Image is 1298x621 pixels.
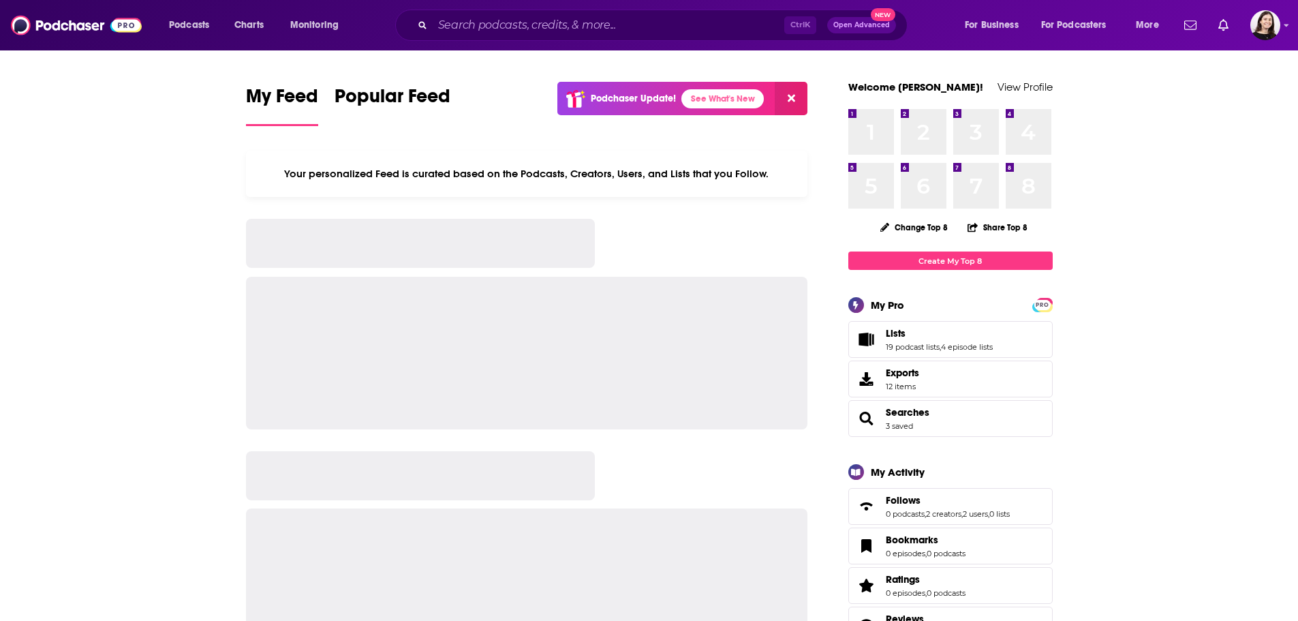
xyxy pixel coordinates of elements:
span: Open Advanced [833,22,890,29]
a: 4 episode lists [941,342,993,352]
span: , [925,509,926,519]
span: , [925,549,927,558]
span: Ratings [848,567,1053,604]
button: Show profile menu [1250,10,1280,40]
span: For Podcasters [1041,16,1107,35]
span: Podcasts [169,16,209,35]
button: open menu [159,14,227,36]
a: Popular Feed [335,85,450,126]
div: Search podcasts, credits, & more... [408,10,921,41]
a: Ratings [853,576,880,595]
div: My Activity [871,466,925,479]
button: Share Top 8 [967,214,1028,241]
button: Change Top 8 [872,219,957,236]
span: 12 items [886,382,919,391]
a: Searches [886,406,929,419]
span: Bookmarks [886,534,938,546]
a: 0 podcasts [886,509,925,519]
button: Open AdvancedNew [827,17,896,33]
span: , [940,342,941,352]
a: Welcome [PERSON_NAME]! [848,80,983,93]
a: Create My Top 8 [848,252,1053,270]
span: Exports [886,367,919,379]
a: Charts [226,14,272,36]
a: 19 podcast lists [886,342,940,352]
span: New [871,8,895,21]
a: PRO [1034,299,1051,309]
span: Bookmarks [848,528,1053,564]
a: Exports [848,361,1053,397]
a: See What's New [681,89,764,108]
span: PRO [1034,300,1051,310]
img: Podchaser - Follow, Share and Rate Podcasts [11,12,142,38]
span: Follows [848,488,1053,525]
span: Ratings [886,573,920,586]
span: Logged in as lucynalen [1250,10,1280,40]
a: 0 lists [989,509,1010,519]
span: Charts [234,16,264,35]
span: Follows [886,494,921,506]
a: 0 episodes [886,549,925,558]
a: Lists [886,327,993,339]
div: Your personalized Feed is curated based on the Podcasts, Creators, Users, and Lists that you Follow. [246,151,808,197]
a: Follows [853,497,880,516]
a: 2 creators [926,509,961,519]
span: Searches [848,400,1053,437]
span: Lists [886,327,906,339]
a: 3 saved [886,421,913,431]
span: , [988,509,989,519]
button: open menu [1126,14,1176,36]
span: For Business [965,16,1019,35]
span: Ctrl K [784,16,816,34]
span: Monitoring [290,16,339,35]
span: More [1136,16,1159,35]
a: Bookmarks [853,536,880,556]
img: User Profile [1250,10,1280,40]
a: 0 episodes [886,588,925,598]
p: Podchaser Update! [591,93,676,104]
button: open menu [1032,14,1126,36]
input: Search podcasts, credits, & more... [433,14,784,36]
a: Show notifications dropdown [1179,14,1202,37]
a: Ratings [886,573,965,586]
a: My Feed [246,85,318,126]
span: , [961,509,963,519]
a: Lists [853,330,880,349]
button: open menu [955,14,1036,36]
span: My Feed [246,85,318,116]
a: Bookmarks [886,534,965,546]
a: 0 podcasts [927,549,965,558]
div: My Pro [871,299,904,312]
a: Searches [853,409,880,428]
span: Exports [853,369,880,389]
span: , [925,588,927,598]
span: Popular Feed [335,85,450,116]
a: Follows [886,494,1010,506]
a: View Profile [998,80,1053,93]
a: Show notifications dropdown [1213,14,1234,37]
a: 2 users [963,509,988,519]
span: Lists [848,321,1053,358]
a: 0 podcasts [927,588,965,598]
button: open menu [281,14,356,36]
